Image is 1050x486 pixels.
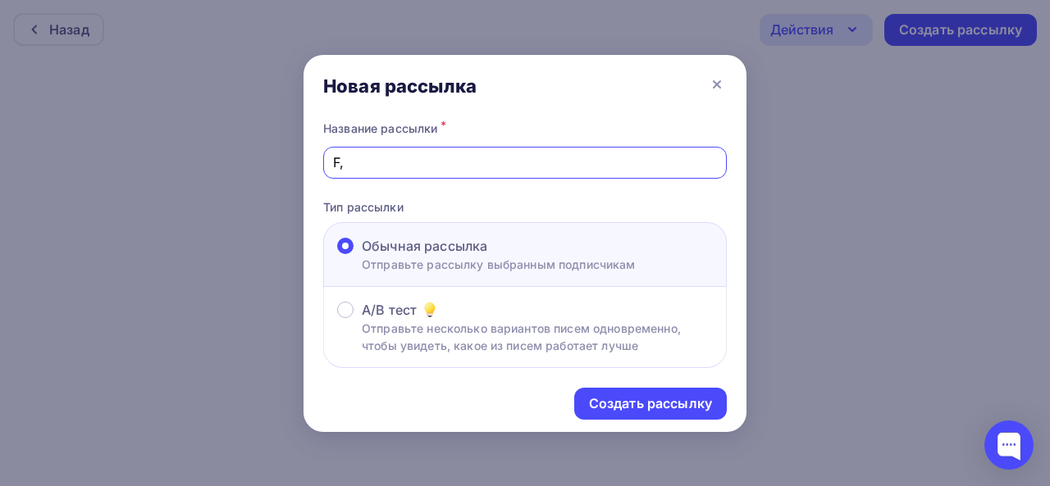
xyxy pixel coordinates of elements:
[362,300,417,320] span: A/B тест
[323,198,727,216] p: Тип рассылки
[362,320,713,354] p: Отправьте несколько вариантов писем одновременно, чтобы увидеть, какое из писем работает лучше
[589,394,712,413] div: Создать рассылку
[323,117,727,140] div: Название рассылки
[362,236,487,256] span: Обычная рассылка
[323,75,477,98] div: Новая рассылка
[333,152,718,172] input: Придумайте название рассылки
[362,256,636,273] p: Отправьте рассылку выбранным подписчикам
